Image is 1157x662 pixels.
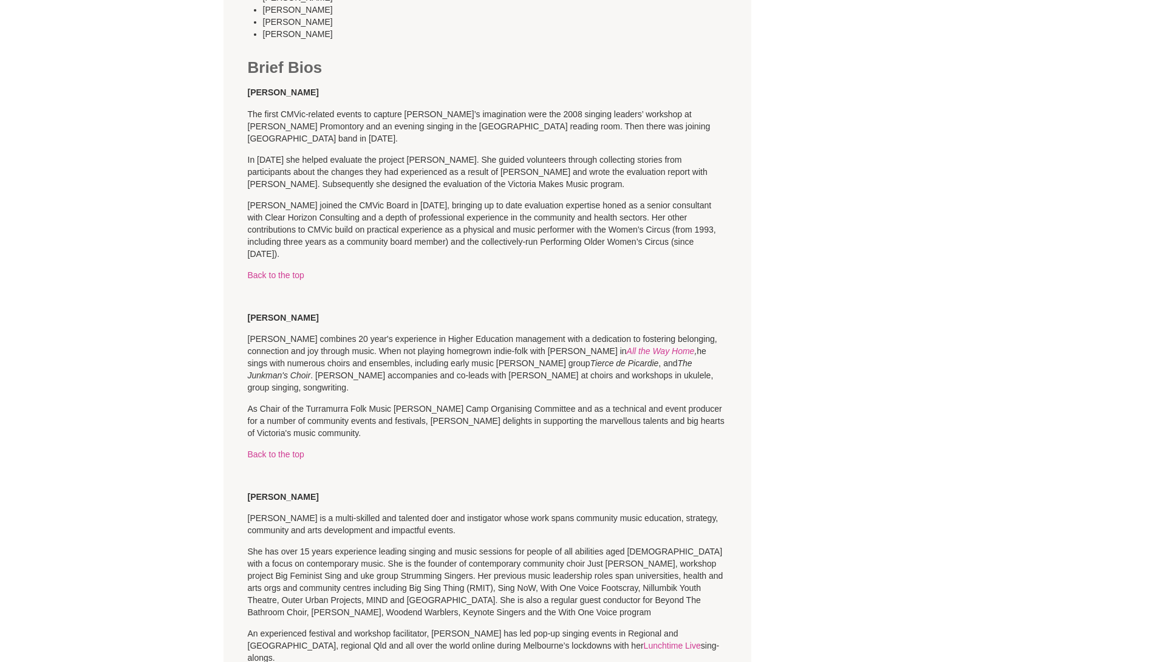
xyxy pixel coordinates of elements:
[627,347,697,357] em: ,
[627,347,695,357] a: All the Way Home
[248,493,319,502] strong: [PERSON_NAME]
[248,546,728,619] p: She has over 15 years experience leading singing and music sessions for people of all abilities a...
[248,201,716,259] span: [PERSON_NAME] joined the CMVic Board in [DATE], bringing up to date evaluation expertise honed as...
[248,271,304,281] a: Back to the top
[248,359,692,381] em: The Junkman's Choir
[248,313,319,323] b: [PERSON_NAME]
[263,4,743,16] li: [PERSON_NAME]
[263,16,743,29] li: [PERSON_NAME]
[263,29,743,53] li: [PERSON_NAME]
[248,155,708,189] span: In [DATE] she helped evaluate the project [PERSON_NAME]. She guided volunteers through collecting...
[248,333,728,394] p: [PERSON_NAME] combines 20 year's experience in Higher Education management with a dedication to f...
[590,359,659,369] em: Tierce de Picardie
[644,641,701,651] a: Lunchtime Live
[248,450,304,460] a: Back to the top
[248,403,728,440] p: As Chair of the Turramurra Folk Music [PERSON_NAME] Camp Organising Committee and as a technical ...
[248,110,711,144] span: The first CMVic-related events to capture [PERSON_NAME]’s imagination were the 2008 singing leade...
[248,513,728,537] p: [PERSON_NAME] is a multi-skilled and talented doer and instigator whose work spans community musi...
[248,88,319,98] strong: [PERSON_NAME]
